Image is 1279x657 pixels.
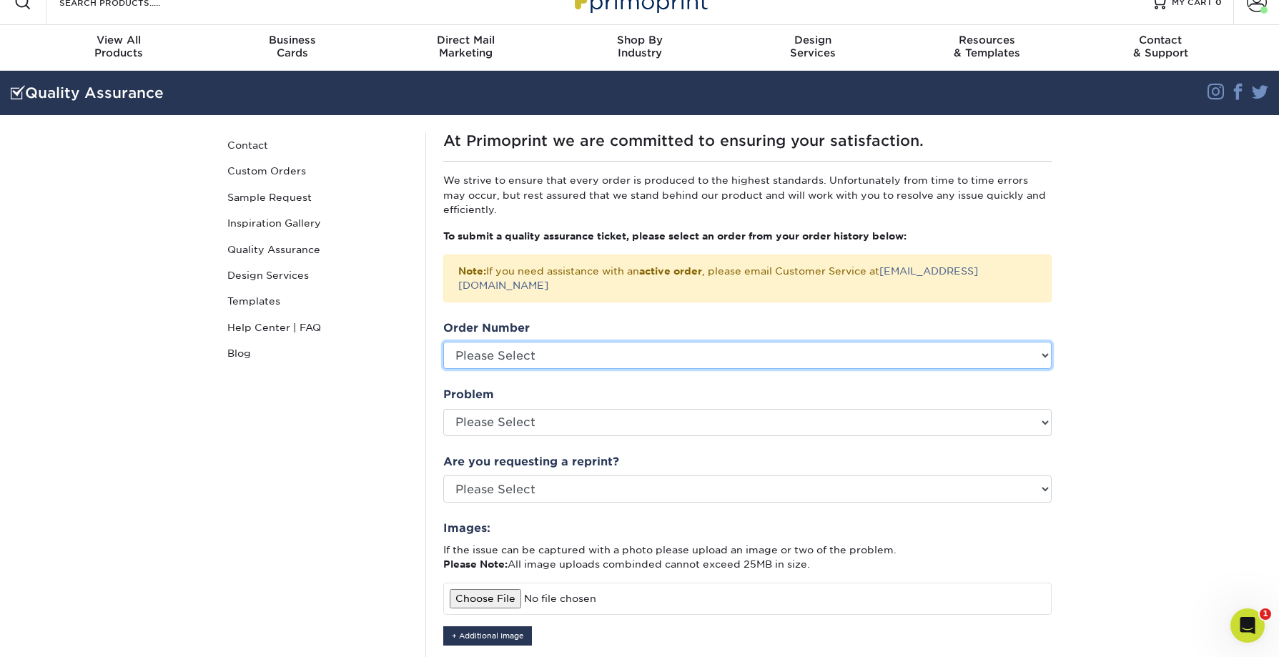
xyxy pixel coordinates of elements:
strong: Problem [443,387,494,401]
span: Design [726,34,900,46]
strong: To submit a quality assurance ticket, please select an order from your order history below: [443,230,907,242]
a: Quality Assurance [222,237,415,262]
div: Cards [205,34,379,59]
a: View AllProducts [32,25,206,71]
strong: Images: [443,521,490,535]
a: Contact [222,132,415,158]
p: If the issue can be captured with a photo please upload an image or two of the problem. All image... [443,543,1052,572]
button: + Additional Image [443,626,532,646]
strong: Please Note: [443,558,508,570]
div: Services [726,34,900,59]
div: & Support [1074,34,1248,59]
div: If you need assistance with an , please email Customer Service at [443,255,1052,302]
b: active order [639,265,702,277]
a: DesignServices [726,25,900,71]
a: Custom Orders [222,158,415,184]
span: View All [32,34,206,46]
div: & Templates [900,34,1074,59]
strong: Are you requesting a reprint? [443,455,619,468]
span: Direct Mail [379,34,553,46]
a: Design Services [222,262,415,288]
a: Resources& Templates [900,25,1074,71]
a: Help Center | FAQ [222,315,415,340]
h1: At Primoprint we are committed to ensuring your satisfaction. [443,132,1052,149]
a: Sample Request [222,184,415,210]
a: BusinessCards [205,25,379,71]
div: Products [32,34,206,59]
a: Contact& Support [1074,25,1248,71]
strong: Order Number [443,321,530,335]
a: Inspiration Gallery [222,210,415,236]
div: Industry [553,34,726,59]
a: Blog [222,340,415,366]
span: Shop By [553,34,726,46]
span: Resources [900,34,1074,46]
span: Business [205,34,379,46]
strong: Note: [458,265,486,277]
p: We strive to ensure that every order is produced to the highest standards. Unfortunately from tim... [443,173,1052,217]
span: Contact [1074,34,1248,46]
a: Templates [222,288,415,314]
a: Direct MailMarketing [379,25,553,71]
span: 1 [1260,608,1271,620]
div: Marketing [379,34,553,59]
a: Shop ByIndustry [553,25,726,71]
iframe: Intercom live chat [1230,608,1265,643]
